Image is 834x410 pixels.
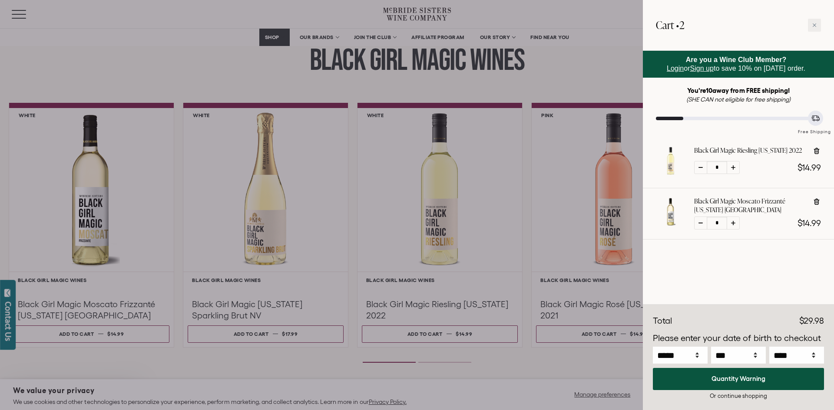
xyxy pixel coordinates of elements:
[694,197,806,214] a: Black Girl Magic Moscato Frizzanté [US_STATE] [GEOGRAPHIC_DATA]
[799,316,824,325] span: $29.98
[686,96,791,103] em: (SHE CAN not eligible for free shipping)
[706,87,712,94] span: 10
[795,120,834,135] div: Free Shipping
[653,315,672,328] div: Total
[679,18,685,32] span: 2
[687,87,790,94] strong: You're away from FREE shipping!
[798,218,821,228] span: $14.99
[686,56,787,63] strong: Are you a Wine Club Member?
[667,65,684,72] a: Login
[653,368,824,390] button: Quantity Warning
[656,219,685,228] a: Black Girl Magic Moscato Frizzanté California NV
[653,392,824,400] div: Or continue shopping
[656,13,685,37] h2: Cart •
[690,65,714,72] a: Sign up
[694,146,802,155] a: Black Girl Magic Riesling [US_STATE] 2022
[656,168,685,177] a: Black Girl Magic Riesling California 2022
[667,56,805,72] span: or to save 10% on [DATE] order.
[653,332,824,345] p: Please enter your date of birth to checkout
[798,163,821,172] span: $14.99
